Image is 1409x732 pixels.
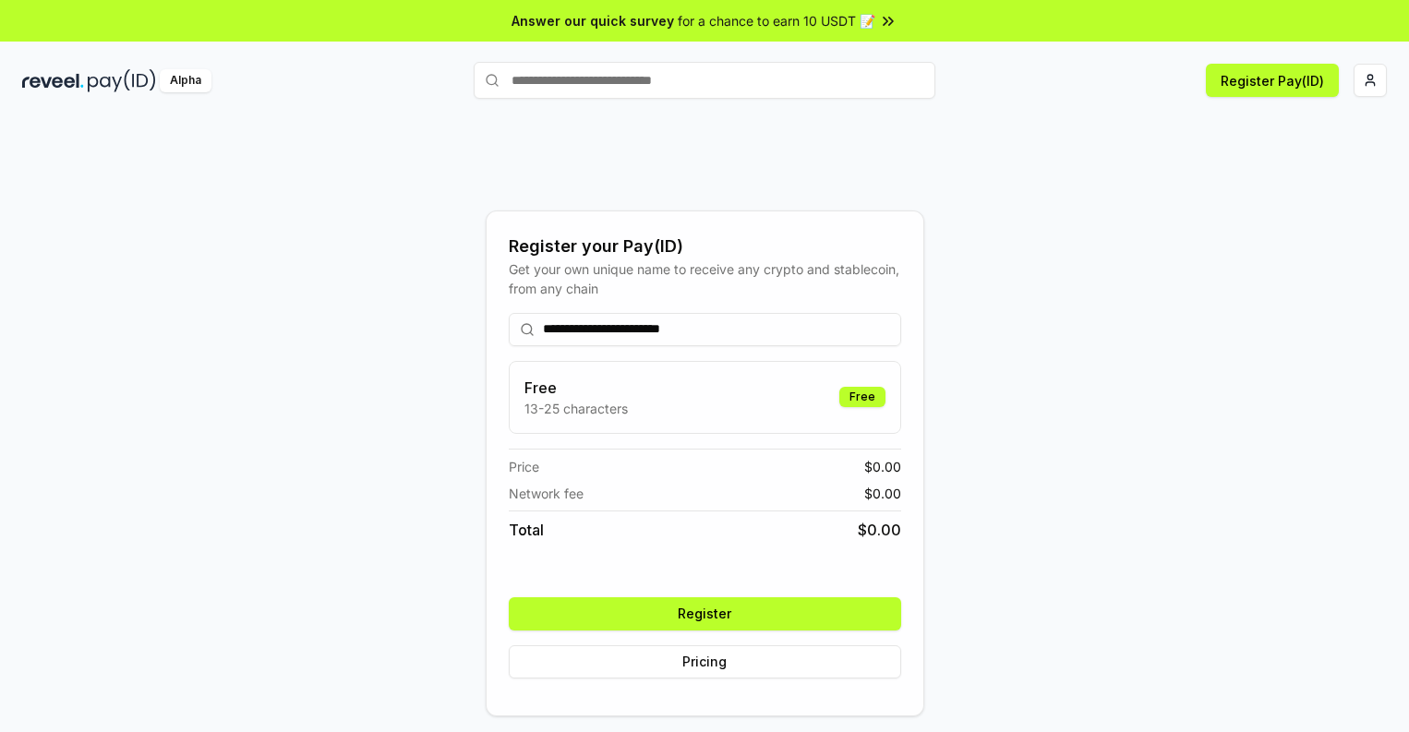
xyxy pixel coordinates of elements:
[509,457,539,476] span: Price
[160,69,211,92] div: Alpha
[509,597,901,630] button: Register
[524,377,628,399] h3: Free
[509,484,584,503] span: Network fee
[512,11,674,30] span: Answer our quick survey
[1206,64,1339,97] button: Register Pay(ID)
[864,457,901,476] span: $ 0.00
[22,69,84,92] img: reveel_dark
[678,11,875,30] span: for a chance to earn 10 USDT 📝
[88,69,156,92] img: pay_id
[864,484,901,503] span: $ 0.00
[858,519,901,541] span: $ 0.00
[509,259,901,298] div: Get your own unique name to receive any crypto and stablecoin, from any chain
[839,387,885,407] div: Free
[524,399,628,418] p: 13-25 characters
[509,645,901,678] button: Pricing
[509,519,544,541] span: Total
[509,234,901,259] div: Register your Pay(ID)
